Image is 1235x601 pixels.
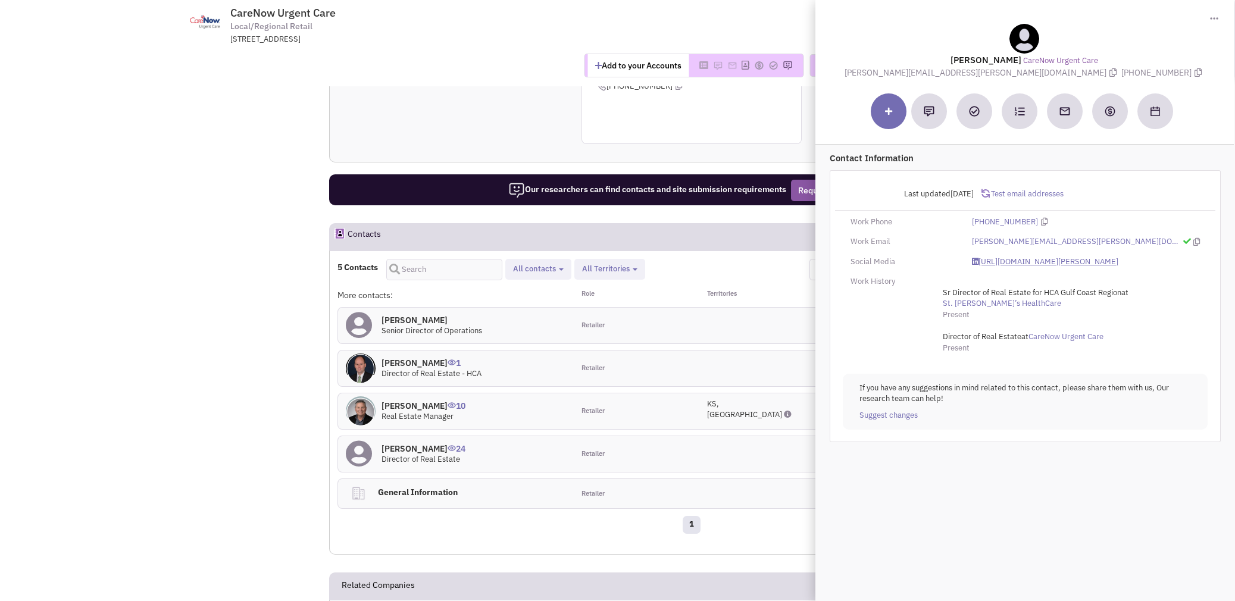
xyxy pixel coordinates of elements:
span: Test email addresses [990,189,1064,199]
h2: Related Companies [342,573,415,599]
div: More contacts: [337,289,573,301]
span: Retailer [581,364,605,373]
input: Search [386,259,502,280]
img: OEev96BGQkuSpx9dYLVo_A.png [346,396,376,426]
img: Please add to your accounts [754,61,764,70]
span: Director of Real Estate [382,454,460,464]
img: Add a Task [969,106,980,117]
span: Present [943,343,970,353]
span: [DATE] [951,189,974,199]
button: Request Research [791,180,874,201]
img: Send an email [1059,105,1071,117]
button: All contacts [509,263,567,276]
span: All contacts [513,264,556,274]
span: All Territories [582,264,630,274]
img: Please add to your accounts [768,61,778,70]
lable: [PERSON_NAME] [951,54,1021,65]
div: Last updated [843,183,981,205]
p: Contact Information [830,152,1221,164]
span: Senior Director of Operations [382,325,482,336]
span: Real Estate Manager [382,411,454,421]
span: [PHONE_NUMBER] [1121,67,1205,78]
a: CareNow Urgent Care [1028,331,1103,343]
span: at [943,287,1128,309]
span: Director of Real Estate - HCA [382,368,482,378]
h2: Contacts [348,224,381,250]
span: Sr Director of Real Estate for HCA Gulf Coast Region [943,287,1121,298]
a: CareNow Urgent Care [1023,55,1098,67]
img: Schedule a Meeting [1150,107,1160,116]
div: [STREET_ADDRESS] [230,34,541,45]
a: [PHONE_NUMBER] [972,217,1038,228]
img: Please add to your accounts [727,61,737,70]
span: [PERSON_NAME][EMAIL_ADDRESS][PERSON_NAME][DOMAIN_NAME] [845,67,1121,78]
span: at [943,331,1103,342]
img: icon-UserInteraction.png [448,402,456,408]
div: Work History [843,276,965,287]
img: ciG-h3G7zEG64C5GpxizUw.png [346,353,376,383]
img: Subscribe to a cadence [1014,106,1025,117]
span: 10 [448,392,465,411]
div: Work Phone [843,217,965,228]
span: KS, [GEOGRAPHIC_DATA] [707,399,782,420]
img: icon-UserInteraction.png [448,359,456,365]
div: Work Email [843,236,965,248]
button: Add to your Accounts [587,54,689,77]
img: icon-phone.png [597,82,606,91]
img: icon-researcher-20.png [508,182,525,199]
span: Retailer [581,321,605,330]
img: clarity_building-linegeneral.png [351,486,366,501]
span: CareNow Urgent Care [230,6,336,20]
img: teammate.png [1009,24,1039,54]
h4: [PERSON_NAME] [382,400,465,411]
a: [PERSON_NAME][EMAIL_ADDRESS][PERSON_NAME][DOMAIN_NAME] [972,236,1180,248]
h4: 5 Contacts [337,262,378,273]
img: Please add to your accounts [713,61,723,70]
h4: [PERSON_NAME] [382,358,482,368]
div: Social Media [843,256,965,268]
a: 1 [683,516,701,534]
a: St. [PERSON_NAME]’s HealthCare [943,298,1061,309]
button: Reach Out [809,54,877,77]
span: Retailer [581,406,605,416]
h4: [PERSON_NAME] [382,315,482,325]
div: Territories [692,289,809,301]
p: If you have any suggestions in mind related to this contact, please share them with us, Our resea... [859,383,1192,405]
a: Suggest changes [859,410,918,421]
img: Add a note [924,106,934,117]
button: All Territories [579,263,641,276]
span: Present [943,309,970,320]
div: Role [574,289,692,301]
span: Local/Regional Retail [230,20,312,33]
span: 1 [448,349,461,368]
h4: General Information [374,479,554,505]
span: [PHONE_NUMBER] [597,81,682,91]
img: Create a deal [1104,105,1116,117]
span: Retailer [581,489,605,499]
img: icon-UserInteraction.png [448,445,456,451]
span: 24 [448,434,465,454]
h4: [PERSON_NAME] [382,443,465,454]
span: Retailer [581,449,605,459]
img: Please add to your accounts [783,61,792,70]
button: Test Emails [809,259,883,280]
span: Director of Real Estate [943,331,1021,342]
span: Our researchers can find contacts and site submission requirements [508,184,786,195]
a: [URL][DOMAIN_NAME][PERSON_NAME] [972,256,1118,268]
